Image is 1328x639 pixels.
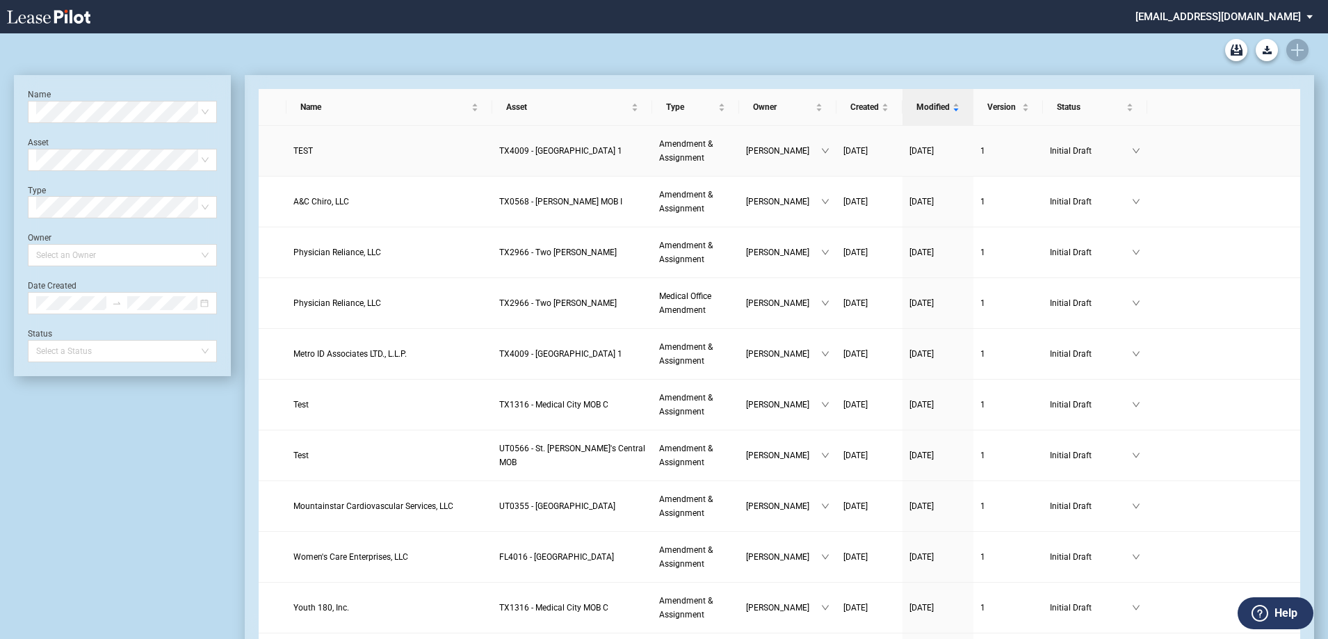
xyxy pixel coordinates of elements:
a: Amendment & Assignment [659,492,732,520]
a: TX2966 - Two [PERSON_NAME] [499,245,645,259]
a: 1 [980,144,1036,158]
a: [DATE] [909,296,966,310]
span: Test [293,451,309,460]
span: down [1132,451,1140,460]
a: 1 [980,195,1036,209]
span: Initial Draft [1050,144,1132,158]
a: Test [293,448,485,462]
a: [DATE] [909,550,966,564]
a: 1 [980,245,1036,259]
span: [PERSON_NAME] [746,245,821,259]
span: Name [300,100,469,114]
span: down [821,350,829,358]
th: Asset [492,89,652,126]
span: down [821,553,829,561]
a: Amendment & Assignment [659,543,732,571]
span: down [1132,299,1140,307]
a: Amendment & Assignment [659,238,732,266]
span: Physician Reliance, LLC [293,298,381,308]
span: [PERSON_NAME] [746,448,821,462]
span: TX2966 - Two Fannin [499,298,617,308]
a: [DATE] [843,550,896,564]
a: [DATE] [909,347,966,361]
span: [DATE] [909,501,934,511]
span: [DATE] [909,349,934,359]
a: [DATE] [843,499,896,513]
a: [DATE] [843,195,896,209]
span: down [1132,502,1140,510]
span: Initial Draft [1050,296,1132,310]
span: Amendment & Assignment [659,545,713,569]
span: down [821,401,829,409]
a: TX2966 - Two [PERSON_NAME] [499,296,645,310]
span: 1 [980,298,985,308]
span: Amendment & Assignment [659,342,713,366]
span: down [1132,604,1140,612]
span: [PERSON_NAME] [746,601,821,615]
span: Mountainstar Cardiovascular Services, LLC [293,501,453,511]
span: down [821,197,829,206]
span: [DATE] [909,552,934,562]
span: Physician Reliance, LLC [293,248,381,257]
a: TX1316 - Medical City MOB C [499,601,645,615]
span: Initial Draft [1050,499,1132,513]
span: down [1132,553,1140,561]
a: [DATE] [843,296,896,310]
span: FL4016 - Bayfront Medical Plaza [499,552,614,562]
span: [DATE] [843,603,868,613]
a: [DATE] [909,499,966,513]
span: 1 [980,603,985,613]
span: down [821,299,829,307]
a: Amendment & Assignment [659,391,732,419]
span: Amendment & Assignment [659,494,713,518]
span: down [821,502,829,510]
span: [DATE] [909,400,934,410]
a: TX0568 - [PERSON_NAME] MOB I [499,195,645,209]
span: [PERSON_NAME] [746,499,821,513]
span: Youth 180, Inc. [293,603,349,613]
span: TX1316 - Medical City MOB C [499,400,608,410]
span: 1 [980,501,985,511]
span: 1 [980,451,985,460]
th: Status [1043,89,1147,126]
span: Initial Draft [1050,601,1132,615]
span: [DATE] [909,298,934,308]
a: [DATE] [909,448,966,462]
th: Version [973,89,1043,126]
th: Owner [739,89,836,126]
span: [PERSON_NAME] [746,398,821,412]
span: [DATE] [843,451,868,460]
span: down [821,147,829,155]
a: Women's Care Enterprises, LLC [293,550,485,564]
label: Help [1274,604,1297,622]
span: Amendment & Assignment [659,444,713,467]
span: [DATE] [843,349,868,359]
a: Mountainstar Cardiovascular Services, LLC [293,499,485,513]
a: 1 [980,550,1036,564]
span: TX2966 - Two Fannin [499,248,617,257]
span: down [821,248,829,257]
a: [DATE] [843,398,896,412]
label: Asset [28,138,49,147]
span: Owner [753,100,813,114]
span: Medical Office Amendment [659,291,711,315]
a: UT0566 - St. [PERSON_NAME]'s Central MOB [499,442,645,469]
span: Type [666,100,715,114]
a: TX4009 - [GEOGRAPHIC_DATA] 1 [499,144,645,158]
span: [DATE] [843,298,868,308]
span: 1 [980,552,985,562]
a: [DATE] [843,347,896,361]
span: [PERSON_NAME] [746,296,821,310]
span: to [112,298,122,308]
a: [DATE] [909,245,966,259]
span: Test [293,400,309,410]
label: Owner [28,233,51,243]
span: Amendment & Assignment [659,596,713,620]
button: Help [1238,597,1313,629]
span: TX0568 - McKinney MOB I [499,197,622,207]
label: Date Created [28,281,76,291]
span: Status [1057,100,1124,114]
a: Amendment & Assignment [659,340,732,368]
span: 1 [980,146,985,156]
span: [DATE] [843,400,868,410]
